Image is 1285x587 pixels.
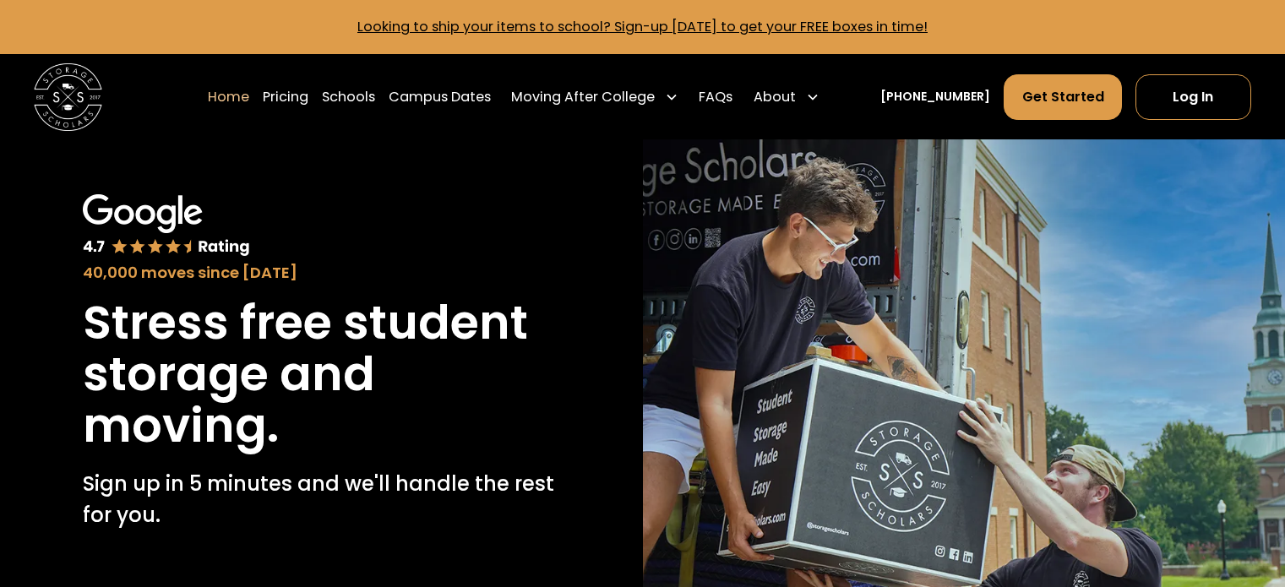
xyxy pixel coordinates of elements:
a: Get Started [1004,74,1121,120]
div: About [747,73,826,121]
a: Schools [322,73,375,121]
a: Pricing [263,73,308,121]
a: [PHONE_NUMBER] [880,88,990,106]
img: Google 4.7 star rating [83,194,249,258]
a: Home [208,73,249,121]
a: home [34,63,102,132]
a: FAQs [699,73,732,121]
h1: Stress free student storage and moving. [83,297,559,452]
div: About [754,87,796,107]
div: Moving After College [504,73,685,121]
a: Campus Dates [389,73,491,121]
div: Moving After College [511,87,655,107]
img: Storage Scholars main logo [34,63,102,132]
p: Sign up in 5 minutes and we'll handle the rest for you. [83,469,559,530]
a: Looking to ship your items to school? Sign-up [DATE] to get your FREE boxes in time! [357,17,928,36]
div: 40,000 moves since [DATE] [83,261,559,284]
a: Log In [1135,74,1251,120]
